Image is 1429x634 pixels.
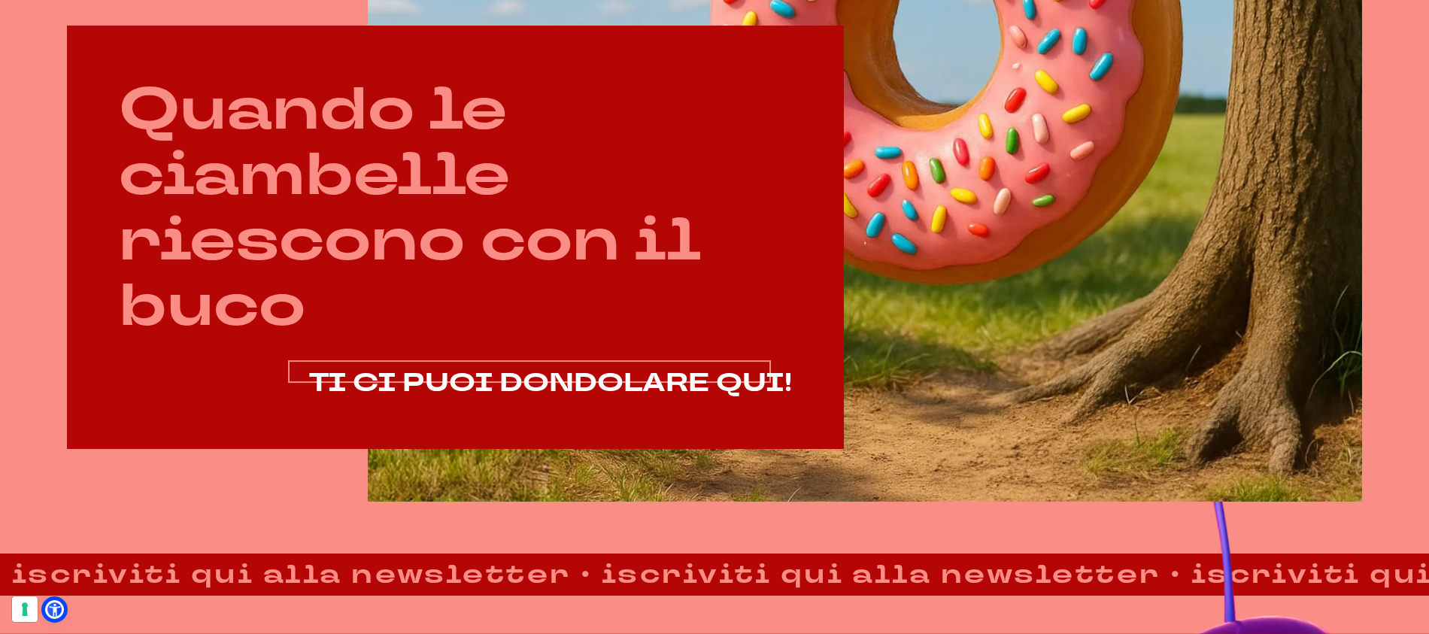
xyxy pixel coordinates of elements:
[119,77,792,339] h2: Quando le ciambelle riescono con il buco
[590,555,1173,594] strong: iscriviti qui alla newsletter
[309,366,792,400] span: TI CI PUOI DONDOLARE QUI!
[12,596,38,622] button: Le tue preferenze relative al consenso per le tecnologie di tracciamento
[309,369,792,397] a: TI CI PUOI DONDOLARE QUI!
[45,600,64,619] a: Open Accessibility Menu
